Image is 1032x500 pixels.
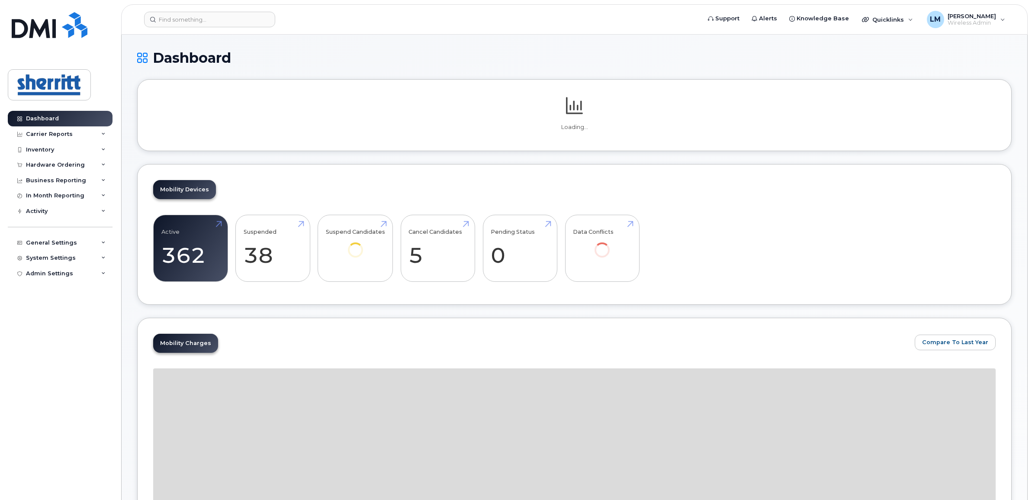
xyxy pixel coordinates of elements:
a: Active 362 [161,220,220,277]
a: Mobility Charges [153,334,218,353]
a: Data Conflicts [573,220,631,270]
h1: Dashboard [137,50,1012,65]
a: Suspend Candidates [326,220,385,270]
span: Compare To Last Year [922,338,988,346]
a: Mobility Devices [153,180,216,199]
p: Loading... [153,123,996,131]
button: Compare To Last Year [915,335,996,350]
a: Pending Status 0 [491,220,549,277]
a: Suspended 38 [244,220,302,277]
a: Cancel Candidates 5 [408,220,467,277]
